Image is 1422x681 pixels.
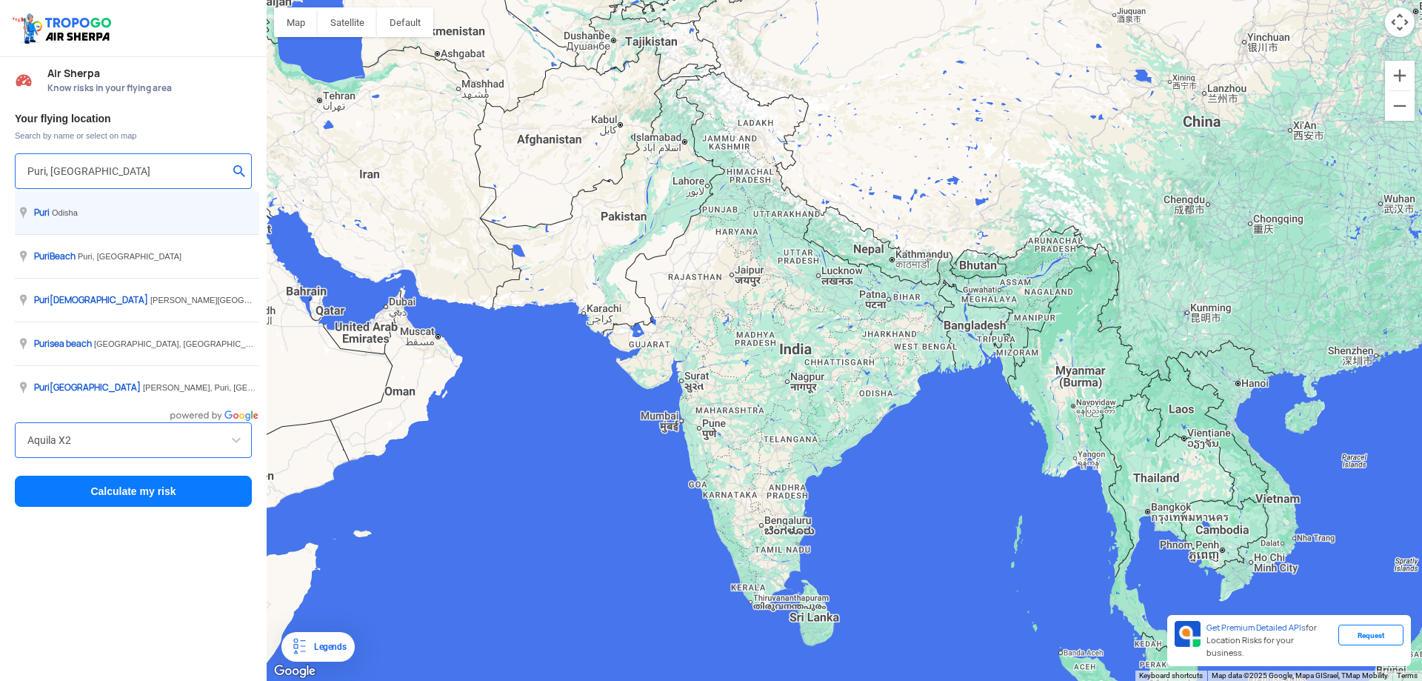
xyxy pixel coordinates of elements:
button: Show street map [274,7,318,37]
button: Zoom out [1385,91,1415,121]
span: [PERSON_NAME], Puri, [GEOGRAPHIC_DATA] [143,383,318,392]
span: Puri [34,250,50,262]
button: Zoom in [1385,61,1415,90]
img: Premium APIs [1175,621,1201,647]
span: Puri [34,338,50,350]
img: ic_tgdronemaps.svg [11,11,116,45]
button: Keyboard shortcuts [1139,671,1203,681]
span: Puri [34,207,50,219]
input: Search by name or Brand [27,431,239,449]
span: Beach [34,250,78,262]
span: [DEMOGRAPHIC_DATA] [34,294,150,306]
span: [GEOGRAPHIC_DATA] [34,382,143,393]
button: Calculate my risk [15,476,252,507]
span: Puri [34,294,50,306]
button: Show satellite imagery [318,7,377,37]
div: for Location Risks for your business. [1201,621,1338,660]
span: Search by name or select on map [15,130,252,142]
img: Google [270,662,319,681]
input: Search your flying location [27,162,228,180]
span: Get Premium Detailed APIs [1206,622,1306,633]
a: Open this area in Google Maps (opens a new window) [270,662,319,681]
button: Map camera controls [1385,7,1415,37]
span: sea beach [34,338,94,350]
img: Legends [290,638,308,656]
span: Puri [34,382,50,393]
span: [GEOGRAPHIC_DATA], [GEOGRAPHIC_DATA] [94,339,268,348]
span: Air Sherpa [47,67,252,79]
div: Request [1338,625,1403,645]
img: Risk Scores [15,71,33,89]
span: Map data ©2025 Google, Mapa GISrael, TMap Mobility [1212,671,1388,680]
h3: Your flying location [15,113,252,124]
span: [PERSON_NAME][GEOGRAPHIC_DATA], [GEOGRAPHIC_DATA] [150,296,392,305]
div: Legends [308,638,346,656]
a: Terms [1397,671,1418,680]
span: Know risks in your flying area [47,82,252,94]
span: Puri, [GEOGRAPHIC_DATA] [78,252,181,261]
span: Odisha [52,208,78,217]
